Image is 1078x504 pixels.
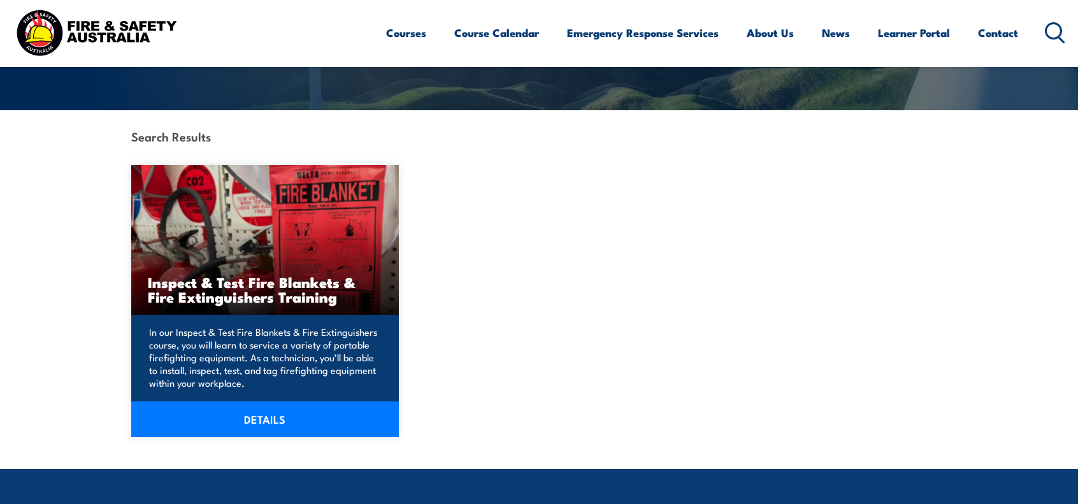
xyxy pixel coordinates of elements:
a: Courses [386,16,426,50]
a: About Us [747,16,794,50]
strong: Search Results [131,127,211,145]
a: News [822,16,850,50]
a: Learner Portal [878,16,950,50]
h3: Inspect & Test Fire Blankets & Fire Extinguishers Training [148,275,382,304]
img: Inspect & Test Fire Blankets & Fire Extinguishers Training [131,165,399,315]
a: Contact [978,16,1018,50]
a: Course Calendar [454,16,539,50]
p: In our Inspect & Test Fire Blankets & Fire Extinguishers course, you will learn to service a vari... [149,326,377,389]
a: Emergency Response Services [567,16,719,50]
a: DETAILS [131,401,399,437]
